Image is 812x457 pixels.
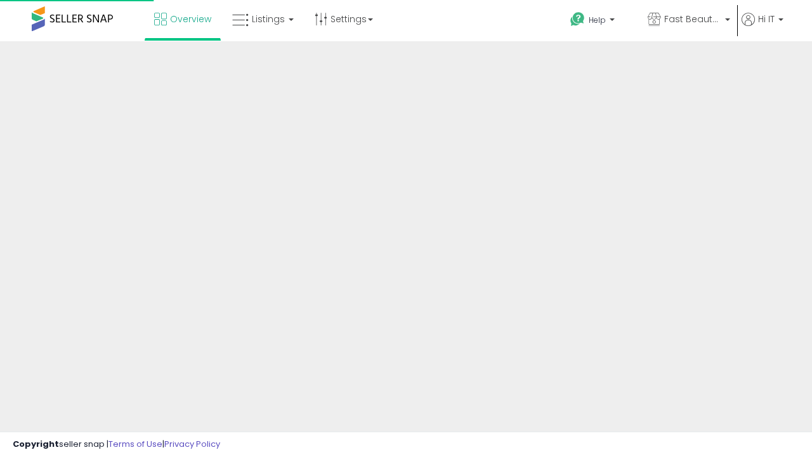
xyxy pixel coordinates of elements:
span: Overview [170,13,211,25]
span: Hi IT [758,13,775,25]
span: Listings [252,13,285,25]
a: Hi IT [742,13,783,41]
a: Terms of Use [108,438,162,450]
span: Help [589,15,606,25]
span: Fast Beauty ([GEOGRAPHIC_DATA]) [664,13,721,25]
a: Privacy Policy [164,438,220,450]
a: Help [560,2,636,41]
div: seller snap | | [13,439,220,451]
strong: Copyright [13,438,59,450]
i: Get Help [570,11,586,27]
